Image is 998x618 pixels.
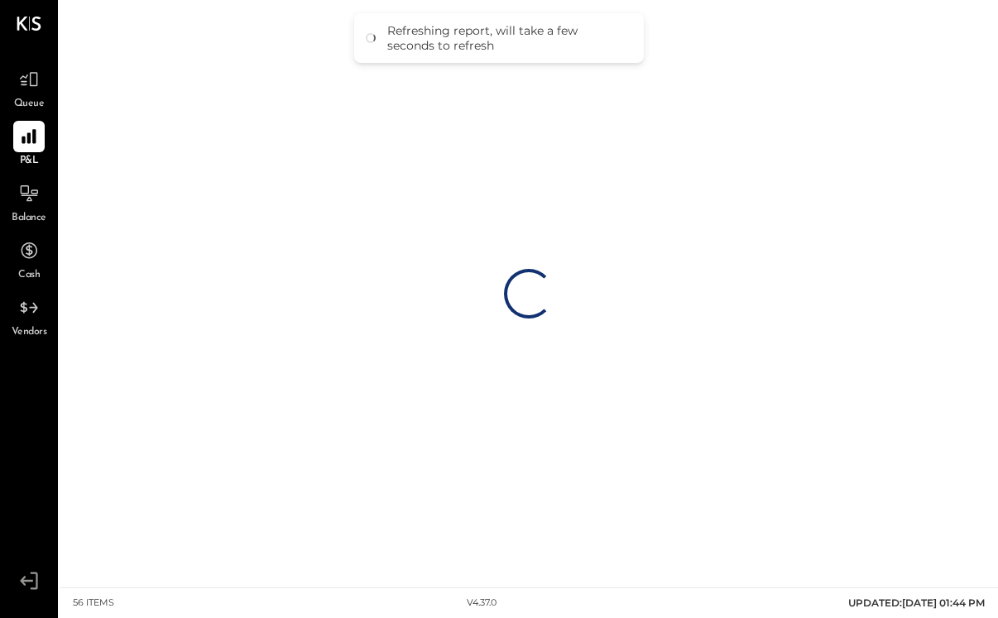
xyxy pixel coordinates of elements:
a: P&L [1,121,57,169]
a: Balance [1,178,57,226]
a: Cash [1,235,57,283]
div: 56 items [73,596,114,610]
span: UPDATED: [DATE] 01:44 PM [848,596,985,609]
span: Cash [18,268,40,283]
div: Refreshing report, will take a few seconds to refresh [387,23,627,53]
span: Balance [12,211,46,226]
div: v 4.37.0 [467,596,497,610]
a: Queue [1,64,57,112]
span: Vendors [12,325,47,340]
span: P&L [20,154,39,169]
a: Vendors [1,292,57,340]
span: Queue [14,97,45,112]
